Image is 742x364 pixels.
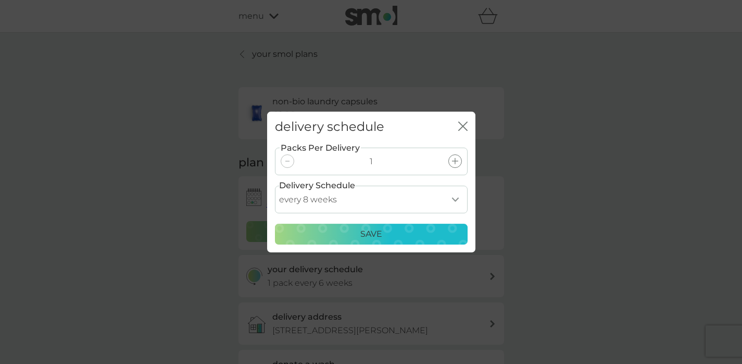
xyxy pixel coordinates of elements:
[370,155,373,168] p: 1
[360,227,382,241] p: Save
[279,179,355,192] label: Delivery Schedule
[275,224,468,245] button: Save
[458,122,468,132] button: close
[275,119,384,135] h2: delivery schedule
[280,141,361,155] label: Packs Per Delivery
